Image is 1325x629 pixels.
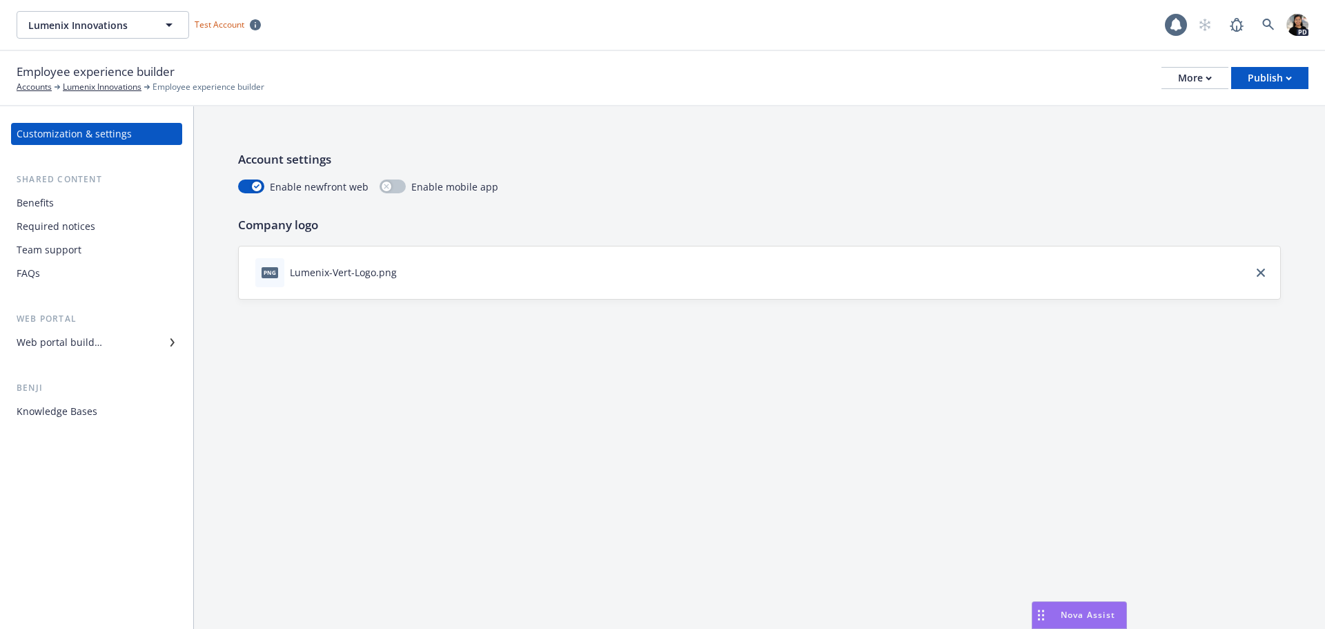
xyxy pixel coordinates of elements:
a: Start snowing [1191,11,1219,39]
a: Knowledge Bases [11,400,182,423]
button: Publish [1231,67,1308,89]
button: More [1161,67,1228,89]
div: Web portal [11,312,182,326]
div: More [1178,68,1212,88]
div: Shared content [11,173,182,186]
div: Required notices [17,215,95,238]
div: Benefits [17,192,54,214]
div: Knowledge Bases [17,400,97,423]
a: Web portal builder [11,331,182,354]
span: Lumenix Innovations [28,18,148,32]
a: close [1253,264,1269,281]
span: png [262,267,278,278]
div: Customization & settings [17,123,132,145]
div: Drag to move [1032,602,1050,628]
p: Account settings [238,151,1281,168]
span: Test Account [195,19,244,30]
button: Lumenix Innovations [17,11,189,39]
a: FAQs [11,262,182,284]
div: Web portal builder [17,331,102,354]
div: Benji [11,381,182,395]
div: Publish [1248,68,1292,88]
span: Enable mobile app [411,180,498,194]
p: Company logo [238,216,1281,234]
a: Team support [11,239,182,261]
span: Nova Assist [1061,609,1115,621]
a: Benefits [11,192,182,214]
span: Employee experience builder [153,81,264,93]
a: Accounts [17,81,52,93]
span: Test Account [189,17,266,32]
span: Employee experience builder [17,63,175,81]
a: Customization & settings [11,123,182,145]
a: Report a Bug [1223,11,1250,39]
button: download file [402,265,413,280]
div: Lumenix-Vert-Logo.png [290,265,397,280]
img: photo [1286,14,1308,36]
div: Team support [17,239,81,261]
button: Nova Assist [1032,601,1127,629]
a: Search [1255,11,1282,39]
a: Required notices [11,215,182,238]
div: FAQs [17,262,40,284]
a: Lumenix Innovations [63,81,141,93]
span: Enable newfront web [270,180,369,194]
